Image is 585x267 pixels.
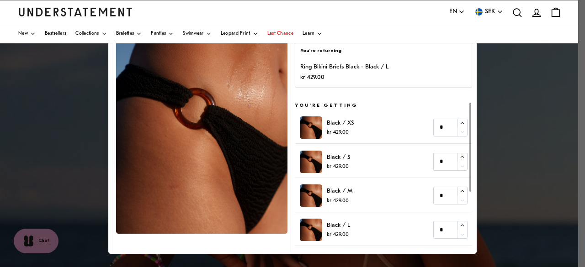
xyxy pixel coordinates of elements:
[449,7,465,17] button: EN
[327,187,352,196] p: Black / M
[116,24,142,43] a: Bralettes
[300,73,388,82] p: kr 429.00
[116,21,287,234] img: 247_dcdade55-f5af-44d5-964d-240bfefb611d.jpg
[327,197,352,205] p: kr 429.00
[221,31,250,36] span: Leopard Print
[300,63,388,72] p: Ring Bikini Briefs Black - Black / L
[45,24,66,43] a: Bestsellers
[474,7,503,17] button: SEK
[151,31,166,36] span: Panties
[327,128,354,137] p: kr 429.00
[116,31,134,36] span: Bralettes
[75,31,99,36] span: Collections
[303,24,323,43] a: Learn
[183,31,203,36] span: Swimwear
[183,24,211,43] a: Swimwear
[327,162,350,171] p: kr 429.00
[327,220,350,230] p: Black / L
[267,31,293,36] span: Last Chance
[45,31,66,36] span: Bestsellers
[75,24,106,43] a: Collections
[18,8,133,16] a: Understatement Homepage
[18,24,36,43] a: New
[18,31,28,36] span: New
[295,102,472,110] h5: You're getting
[449,7,457,17] span: EN
[300,185,322,207] img: 247_dcdade55-f5af-44d5-964d-240bfefb611d.jpg
[300,151,322,173] img: 247_dcdade55-f5af-44d5-964d-240bfefb611d.jpg
[221,24,258,43] a: Leopard Print
[327,152,350,162] p: Black / S
[485,7,495,17] span: SEK
[151,24,174,43] a: Panties
[300,116,322,139] img: 247_dcdade55-f5af-44d5-964d-240bfefb611d.jpg
[267,24,293,43] a: Last Chance
[300,47,467,55] p: You're returning
[327,118,354,128] p: Black / XS
[303,31,315,36] span: Learn
[300,219,322,241] img: 247_dcdade55-f5af-44d5-964d-240bfefb611d.jpg
[327,231,350,240] p: kr 429.00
